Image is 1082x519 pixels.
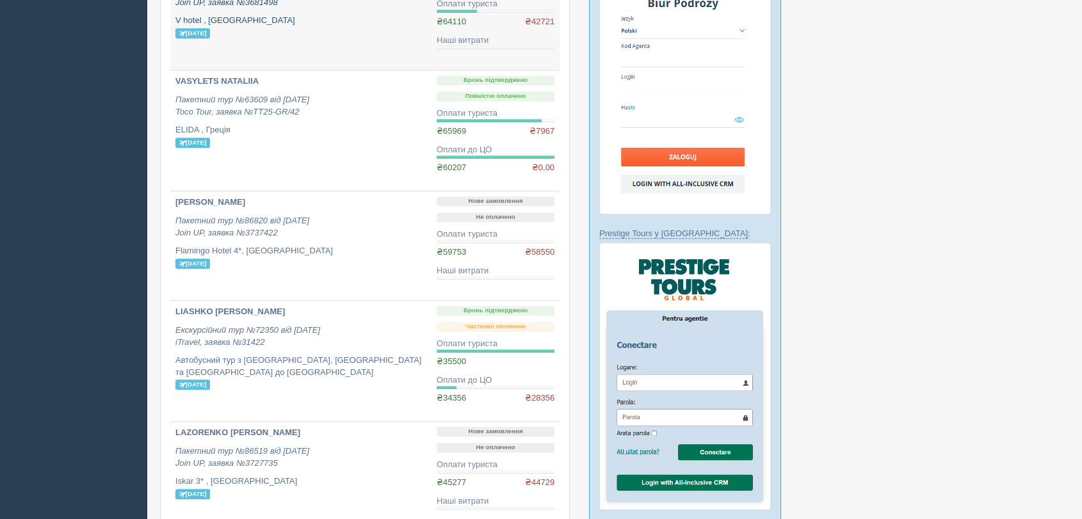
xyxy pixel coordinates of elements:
b: LAZORENKO [PERSON_NAME] [175,427,300,437]
p: Нове замовлення [437,427,554,436]
p: Iskar 3* , [GEOGRAPHIC_DATA] [175,475,426,499]
div: Оплати до ЦО [437,144,554,156]
span: [DATE] [175,28,210,38]
span: [DATE] [175,489,210,499]
img: prestige-tours-login-via-crm-for-travel-agents.png [599,243,771,510]
i: Пакетний тур №86519 від [DATE] Join UP, заявка №3727735 [175,446,309,468]
span: [DATE] [175,138,210,148]
div: Наші витрати [437,35,554,47]
span: ₴60207 [437,163,466,172]
span: [DATE] [175,379,210,390]
span: ₴35500 [437,356,466,366]
div: Оплати туриста [437,228,554,241]
span: ₴44729 [525,477,554,489]
a: [PERSON_NAME] Пакетний тур №86820 від [DATE]Join UP, заявка №3737422 Flamingo Hotel 4*, [GEOGRAPH... [170,191,432,300]
p: Не оплачено [437,212,554,222]
span: ₴58550 [525,246,554,259]
span: ₴28356 [525,392,554,404]
div: Наші витрати [437,495,554,507]
b: VASYLETS NATALIIA [175,76,259,86]
p: Автобусний тур з [GEOGRAPHIC_DATA], [GEOGRAPHIC_DATA] та [GEOGRAPHIC_DATA] до [GEOGRAPHIC_DATA] [175,355,426,390]
p: Бронь підтверджено [437,76,554,85]
i: Екскурсійний тур №72350 від [DATE] iTravel, заявка №31422 [175,325,320,347]
div: Оплати туриста [437,459,554,471]
span: [DATE] [175,259,210,269]
div: Оплати до ЦО [437,374,554,387]
p: ELIDA , Греція [175,124,426,148]
a: LIASHKO [PERSON_NAME] Екскурсійний тур №72350 від [DATE]iTravel, заявка №31422 Автобусний тур з [... [170,301,432,421]
span: ₴45277 [437,477,466,487]
div: Оплати туриста [437,338,554,350]
p: V hotel , [GEOGRAPHIC_DATA] [175,15,426,38]
p: Повністю оплачено [437,92,554,101]
i: Пакетний тур №86820 від [DATE] Join UP, заявка №3737422 [175,216,309,237]
a: Prestige Tours у [GEOGRAPHIC_DATA] [599,228,748,239]
p: Не оплачено [437,443,554,452]
b: [PERSON_NAME] [175,197,245,207]
i: Пакетний тур №63609 від [DATE] Toco Tour, заявка №TT25-GR/42 [175,95,309,116]
span: ₴0,00 [532,162,554,174]
p: Частково оплачено [437,322,554,331]
b: LIASHKO [PERSON_NAME] [175,307,285,316]
p: Flamingo Hotel 4*, [GEOGRAPHIC_DATA] [175,245,426,269]
p: Нове замовлення [437,196,554,206]
span: ₴65969 [437,126,466,136]
div: Наші витрати [437,265,554,277]
span: ₴34356 [437,393,466,403]
p: Бронь підтверджено [437,306,554,315]
span: ₴64110 [437,17,466,26]
p: : [599,227,771,239]
span: ₴59753 [437,247,466,257]
span: ₴7967 [529,125,554,138]
span: ₴42721 [525,16,554,28]
div: Оплати туриста [437,108,554,120]
a: VASYLETS NATALIIA Пакетний тур №63609 від [DATE]Toco Tour, заявка №TT25-GR/42 ELIDA , Греція [DATE] [170,70,432,191]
